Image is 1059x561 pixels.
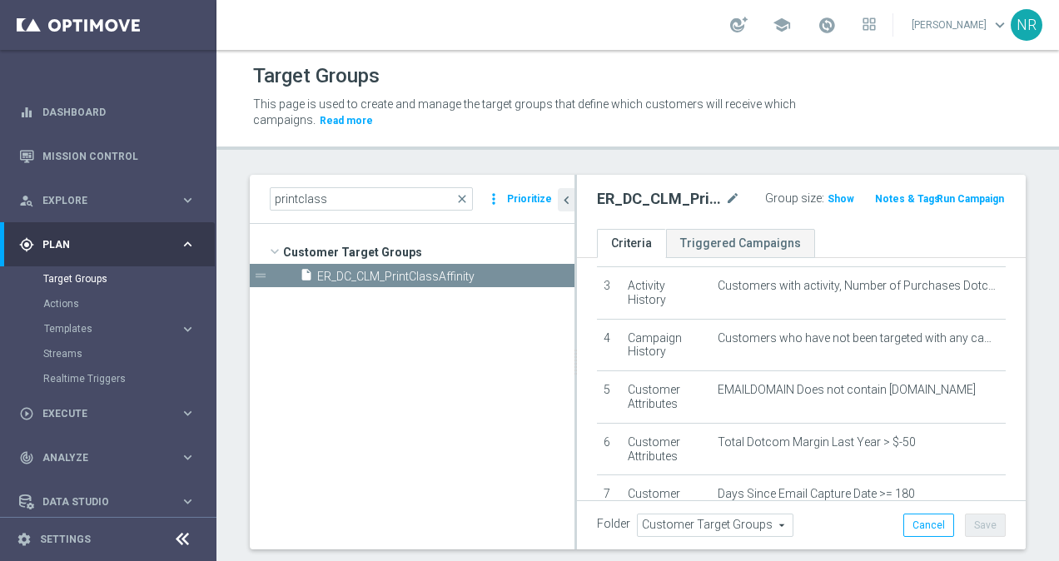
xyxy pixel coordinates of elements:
div: Explore [19,193,180,208]
div: Plan [19,237,180,252]
div: Dashboard [19,90,196,134]
i: settings [17,532,32,547]
td: Activity History [621,266,711,319]
div: Data Studio [19,494,180,509]
i: person_search [19,193,34,208]
span: Customers who have not been targeted with any campaign while a member of one or more of the 2 spe... [718,331,999,345]
i: track_changes [19,450,34,465]
div: Target Groups [43,266,215,291]
div: NR [1011,9,1042,41]
div: Streams [43,341,215,366]
a: Triggered Campaigns [666,229,815,258]
button: track_changes Analyze keyboard_arrow_right [18,451,196,464]
a: Streams [43,347,173,360]
i: chevron_left [559,192,574,208]
label: Folder [597,517,630,531]
td: 3 [597,266,621,319]
button: gps_fixed Plan keyboard_arrow_right [18,238,196,251]
span: Analyze [42,453,180,463]
button: Prioritize [505,188,554,211]
a: [PERSON_NAME]keyboard_arrow_down [910,12,1011,37]
td: Customer Attributes [621,423,711,475]
a: Realtime Triggers [43,372,173,385]
span: Data Studio [42,497,180,507]
div: Templates [43,316,215,341]
button: chevron_left [558,188,574,211]
i: gps_fixed [19,237,34,252]
h1: Target Groups [253,64,380,88]
span: This page is used to create and manage the target groups that define which customers will receive... [253,97,796,127]
div: Analyze [19,450,180,465]
a: Mission Control [42,134,196,178]
span: Days Since Email Capture Date >= 180 [718,487,915,501]
td: 5 [597,371,621,424]
td: Campaign History [621,319,711,371]
i: play_circle_outline [19,406,34,421]
h2: ER_DC_CLM_PrintClassAffinity [597,189,722,209]
a: Actions [43,297,173,310]
td: Customer Attributes [621,371,711,424]
span: keyboard_arrow_down [991,16,1009,34]
a: Criteria [597,229,666,258]
span: school [773,16,791,34]
label: : [822,191,824,206]
button: play_circle_outline Execute keyboard_arrow_right [18,407,196,420]
span: Customer Target Groups [283,241,574,264]
td: 7 [597,475,621,528]
button: Save [965,514,1006,537]
i: keyboard_arrow_right [180,192,196,208]
td: 6 [597,423,621,475]
a: Target Groups [43,272,173,285]
button: Cancel [903,514,954,537]
div: Mission Control [19,134,196,178]
button: person_search Explore keyboard_arrow_right [18,194,196,207]
span: Customers with activity, Number of Purchases Dotcom on at least 1 different days , during the pre... [718,279,999,293]
span: Plan [42,240,180,250]
button: Read more [318,112,375,130]
div: Realtime Triggers [43,366,215,391]
span: Show [828,193,854,205]
div: Execute [19,406,180,421]
button: Mission Control [18,150,196,163]
i: mode_edit [725,189,740,209]
div: Actions [43,291,215,316]
a: Settings [40,534,91,544]
button: Notes & Tags [873,190,942,208]
span: Execute [42,409,180,419]
i: more_vert [485,187,502,211]
button: Data Studio keyboard_arrow_right [18,495,196,509]
button: Run Campaign [935,190,1006,208]
i: keyboard_arrow_right [180,236,196,252]
div: Templates [44,324,180,334]
i: insert_drive_file [300,268,313,287]
button: Templates keyboard_arrow_right [43,322,196,335]
td: Customer Attributes [621,475,711,528]
button: equalizer Dashboard [18,106,196,119]
i: equalizer [19,105,34,120]
i: keyboard_arrow_right [180,321,196,337]
span: EMAILDOMAIN Does not contain [DOMAIN_NAME] [718,383,976,397]
label: Group size [765,191,822,206]
i: keyboard_arrow_right [180,449,196,465]
span: Explore [42,196,180,206]
span: Total Dotcom Margin Last Year > $-50 [718,435,916,449]
span: close [455,192,469,206]
td: 4 [597,319,621,371]
span: Templates [44,324,163,334]
a: Dashboard [42,90,196,134]
input: Quick find group or folder [270,187,473,211]
i: keyboard_arrow_right [180,494,196,509]
span: ER_DC_CLM_PrintClassAffinity [317,270,574,284]
i: keyboard_arrow_right [180,405,196,421]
